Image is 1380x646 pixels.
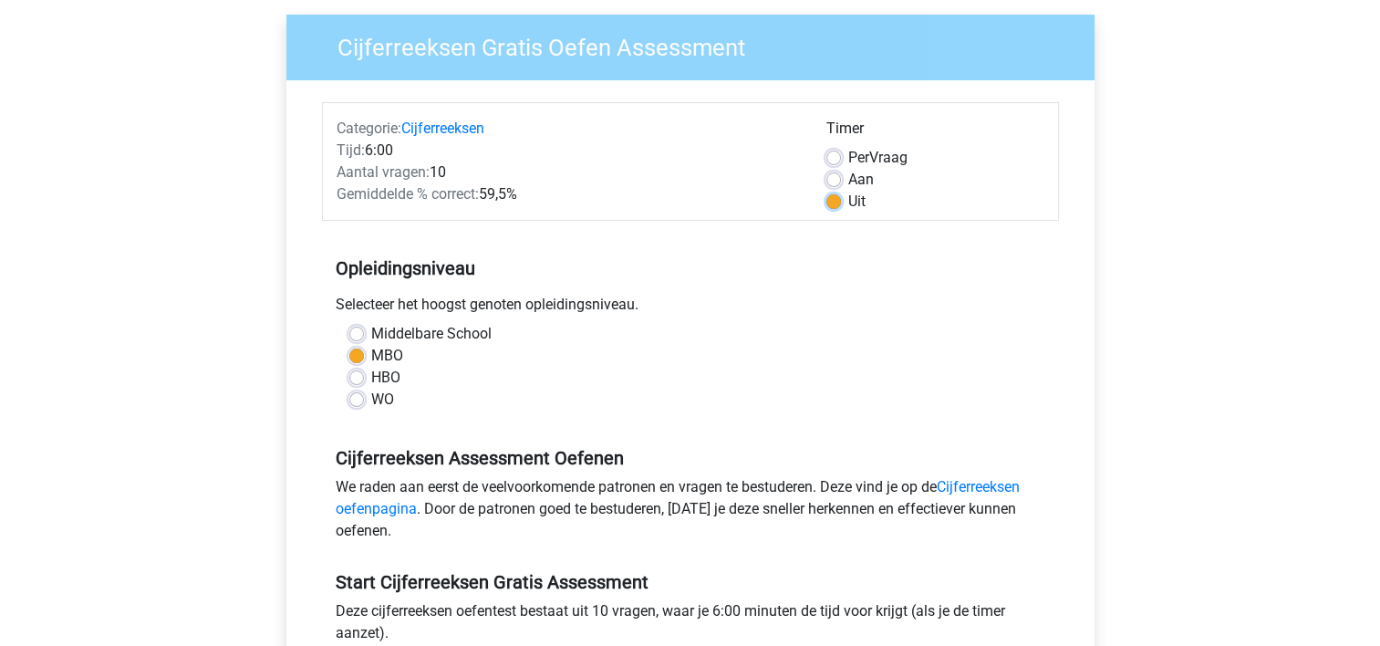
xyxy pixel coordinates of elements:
span: Tijd: [337,141,365,159]
h5: Cijferreeksen Assessment Oefenen [336,447,1045,469]
div: 10 [323,161,813,183]
div: 6:00 [323,140,813,161]
label: MBO [371,345,403,367]
h3: Cijferreeksen Gratis Oefen Assessment [316,26,1081,62]
label: WO [371,389,394,411]
span: Aantal vragen: [337,163,430,181]
span: Per [848,149,869,166]
label: Middelbare School [371,323,492,345]
h5: Start Cijferreeksen Gratis Assessment [336,571,1045,593]
div: We raden aan eerst de veelvoorkomende patronen en vragen te bestuderen. Deze vind je op de . Door... [322,476,1059,549]
label: Uit [848,191,866,213]
div: Selecteer het hoogst genoten opleidingsniveau. [322,294,1059,323]
label: Vraag [848,147,908,169]
label: HBO [371,367,400,389]
h5: Opleidingsniveau [336,250,1045,287]
div: Timer [826,118,1044,147]
a: Cijferreeksen [401,120,484,137]
span: Categorie: [337,120,401,137]
label: Aan [848,169,874,191]
div: 59,5% [323,183,813,205]
span: Gemiddelde % correct: [337,185,479,203]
